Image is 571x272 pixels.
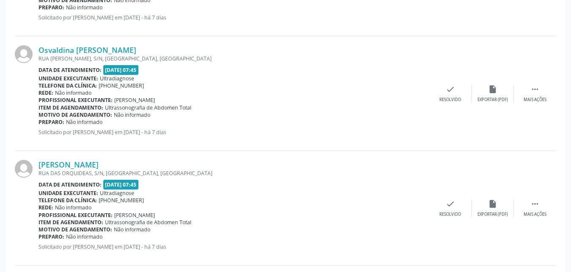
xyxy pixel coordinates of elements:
[524,97,546,103] div: Mais ações
[39,243,429,250] p: Solicitado por [PERSON_NAME] em [DATE] - há 7 dias
[39,219,103,226] b: Item de agendamento:
[39,197,97,204] b: Telefone da clínica:
[105,104,191,111] span: Ultrassonografia de Abdomen Total
[39,14,429,21] p: Solicitado por [PERSON_NAME] em [DATE] - há 7 dias
[39,89,53,96] b: Rede:
[530,199,540,209] i: 
[488,199,497,209] i: insert_drive_file
[66,4,102,11] span: Não informado
[39,55,429,62] div: RUA [PERSON_NAME], S/N, [GEOGRAPHIC_DATA], [GEOGRAPHIC_DATA]
[114,226,150,233] span: Não informado
[15,45,33,63] img: img
[39,212,113,219] b: Profissional executante:
[39,226,112,233] b: Motivo de agendamento:
[39,111,112,118] b: Motivo de agendamento:
[439,212,461,217] div: Resolvido
[99,197,144,204] span: [PHONE_NUMBER]
[55,204,91,211] span: Não informado
[524,212,546,217] div: Mais ações
[39,204,53,211] b: Rede:
[100,190,134,197] span: Ultradiagnose
[477,97,508,103] div: Exportar (PDF)
[477,212,508,217] div: Exportar (PDF)
[39,160,99,169] a: [PERSON_NAME]
[39,4,64,11] b: Preparo:
[39,66,102,74] b: Data de atendimento:
[39,190,98,197] b: Unidade executante:
[446,199,455,209] i: check
[114,111,150,118] span: Não informado
[66,118,102,126] span: Não informado
[488,85,497,94] i: insert_drive_file
[39,181,102,188] b: Data de atendimento:
[100,75,134,82] span: Ultradiagnose
[105,219,191,226] span: Ultrassonografia de Abdomen Total
[39,233,64,240] b: Preparo:
[530,85,540,94] i: 
[103,180,139,190] span: [DATE] 07:45
[114,96,155,104] span: [PERSON_NAME]
[39,129,429,136] p: Solicitado por [PERSON_NAME] em [DATE] - há 7 dias
[439,97,461,103] div: Resolvido
[39,104,103,111] b: Item de agendamento:
[446,85,455,94] i: check
[39,118,64,126] b: Preparo:
[66,233,102,240] span: Não informado
[39,170,429,177] div: RUA DAS ORQUIDEAS, S/N, [GEOGRAPHIC_DATA], [GEOGRAPHIC_DATA]
[99,82,144,89] span: [PHONE_NUMBER]
[39,96,113,104] b: Profissional executante:
[39,75,98,82] b: Unidade executante:
[103,65,139,75] span: [DATE] 07:45
[39,82,97,89] b: Telefone da clínica:
[39,45,136,55] a: Osvaldina [PERSON_NAME]
[114,212,155,219] span: [PERSON_NAME]
[15,160,33,178] img: img
[55,89,91,96] span: Não informado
